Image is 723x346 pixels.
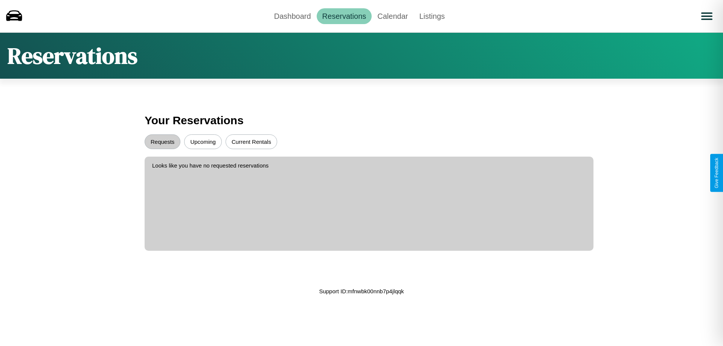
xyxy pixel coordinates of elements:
div: Give Feedback [714,158,719,188]
a: Dashboard [268,8,317,24]
button: Requests [145,134,180,149]
button: Open menu [696,6,717,27]
h3: Your Reservations [145,110,578,131]
button: Current Rentals [226,134,277,149]
p: Support ID: mfnwbk00nnb7p4jlqqk [319,286,404,296]
p: Looks like you have no requested reservations [152,160,586,171]
a: Listings [413,8,450,24]
button: Upcoming [184,134,222,149]
h1: Reservations [8,40,137,71]
a: Calendar [372,8,413,24]
a: Reservations [317,8,372,24]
